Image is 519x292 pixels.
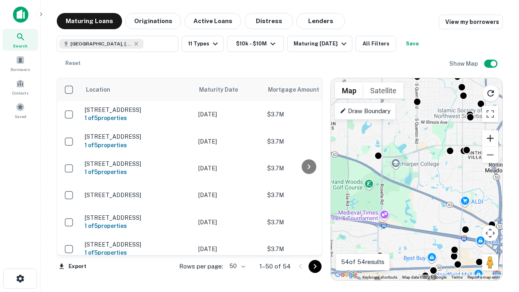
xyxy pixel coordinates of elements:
button: Reload search area [482,85,499,102]
p: [DATE] [198,137,259,146]
div: 50 [226,260,247,272]
span: Maturity Date [199,85,249,94]
p: [STREET_ADDRESS] [85,160,190,167]
p: $3.7M [267,245,348,253]
p: [DATE] [198,218,259,227]
span: Search [13,43,28,49]
iframe: Chat Widget [478,201,519,240]
a: Saved [2,99,38,121]
a: Search [2,29,38,51]
p: [STREET_ADDRESS] [85,214,190,221]
button: Active Loans [184,13,241,29]
p: $3.7M [267,137,348,146]
th: Maturity Date [194,78,263,101]
p: $3.7M [267,110,348,119]
h6: 1 of 5 properties [85,141,190,150]
th: Mortgage Amount [263,78,352,101]
p: 54 of 54 results [341,257,384,267]
p: $3.7M [267,164,348,173]
button: $10k - $10M [227,36,284,52]
p: [STREET_ADDRESS] [85,133,190,140]
button: Export [57,260,88,273]
p: Rows per page: [179,262,223,271]
a: Terms (opens in new tab) [451,275,463,279]
button: Zoom out [482,147,498,163]
p: [STREET_ADDRESS] [85,241,190,248]
span: Borrowers [11,66,30,73]
p: Draw Boundary [340,106,390,116]
span: Contacts [12,90,28,96]
button: Show street map [335,82,363,99]
button: Lenders [296,13,345,29]
button: Maturing Loans [57,13,122,29]
p: [DATE] [198,191,259,200]
button: Distress [244,13,293,29]
button: Toggle fullscreen view [482,106,498,122]
span: Mortgage Amount [268,85,330,94]
span: Location [86,85,110,94]
h6: 1 of 5 properties [85,167,190,176]
button: Show satellite imagery [363,82,403,99]
button: All Filters [356,36,396,52]
th: Location [81,78,194,101]
p: [STREET_ADDRESS] [85,191,190,199]
button: Save your search to get updates of matches that match your search criteria. [399,36,425,52]
h6: 1 of 5 properties [85,248,190,257]
button: Reset [60,55,86,71]
span: Saved [15,113,26,120]
button: Drag Pegman onto the map to open Street View [482,254,498,271]
button: Keyboard shortcuts [362,275,397,280]
p: [DATE] [198,164,259,173]
p: $3.7M [267,218,348,227]
h6: Show Map [449,59,479,68]
button: Go to next page [309,260,322,273]
a: View my borrowers [439,15,503,29]
div: 0 0 [331,78,502,280]
button: 11 Types [182,36,224,52]
a: Contacts [2,76,38,98]
p: $3.7M [267,191,348,200]
h6: 1 of 5 properties [85,114,190,122]
p: 1–50 of 54 [259,262,291,271]
button: Originations [125,13,181,29]
button: Maturing [DATE] [287,36,352,52]
img: Google [333,270,360,280]
p: [DATE] [198,110,259,119]
span: [GEOGRAPHIC_DATA], [GEOGRAPHIC_DATA] [71,40,131,47]
button: Zoom in [482,130,498,146]
h6: 1 of 5 properties [85,221,190,230]
img: capitalize-icon.png [13,6,28,23]
a: Borrowers [2,52,38,74]
p: [DATE] [198,245,259,253]
div: Maturing [DATE] [294,39,349,49]
p: [STREET_ADDRESS] [85,106,190,114]
span: Map data ©2025 Google [402,275,446,279]
a: Report a map error [468,275,500,279]
a: Open this area in Google Maps (opens a new window) [333,270,360,280]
